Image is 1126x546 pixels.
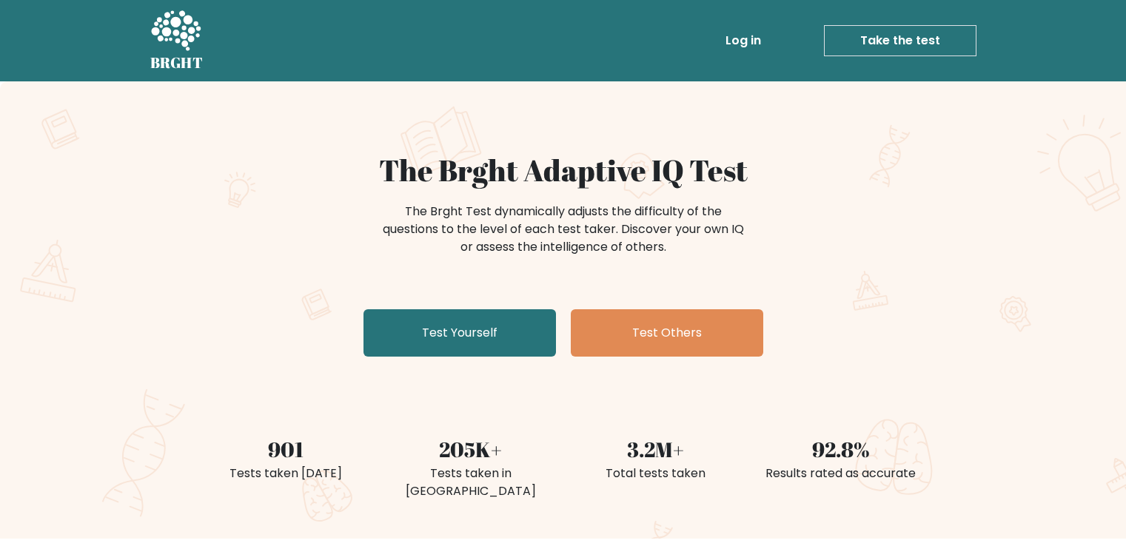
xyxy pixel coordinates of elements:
a: BRGHT [150,6,204,75]
a: Test Yourself [363,309,556,357]
a: Log in [720,26,767,55]
div: Tests taken in [GEOGRAPHIC_DATA] [387,465,554,500]
div: 3.2M+ [572,434,740,465]
h5: BRGHT [150,54,204,72]
div: The Brght Test dynamically adjusts the difficulty of the questions to the level of each test take... [378,203,748,256]
div: Tests taken [DATE] [202,465,369,482]
div: 92.8% [757,434,925,465]
div: Results rated as accurate [757,465,925,482]
div: 901 [202,434,369,465]
a: Take the test [824,25,976,56]
div: Total tests taken [572,465,740,482]
a: Test Others [571,309,763,357]
div: 205K+ [387,434,554,465]
h1: The Brght Adaptive IQ Test [202,152,925,188]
